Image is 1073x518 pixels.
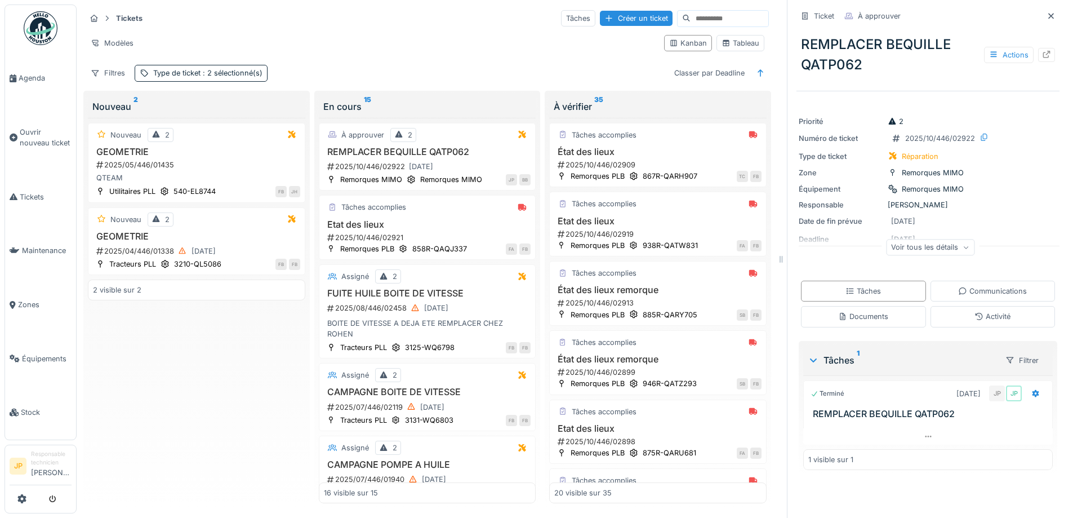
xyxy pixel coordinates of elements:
[799,200,1057,210] div: [PERSON_NAME]
[799,184,883,194] div: Équipement
[364,100,371,113] sup: 15
[324,459,531,470] h3: CAMPAGNE POMPE A HUILE
[153,68,262,78] div: Type de ticket
[133,100,138,113] sup: 2
[289,186,300,197] div: JH
[554,487,612,498] div: 20 visible sur 35
[1000,352,1044,369] div: Filtrer
[554,216,762,227] h3: Etat des lieux
[393,442,397,453] div: 2
[556,367,762,378] div: 2025/10/446/02899
[905,133,975,144] div: 2025/10/446/02922
[95,244,300,258] div: 2025/04/446/01338
[799,151,883,162] div: Type de ticket
[420,402,444,413] div: [DATE]
[506,342,517,353] div: FB
[571,171,625,181] div: Remorques PLB
[554,423,762,434] h3: Etat des lieux
[989,386,1005,401] div: JP
[109,186,155,197] div: Utilitaires PLL
[340,174,402,185] div: Remorques MIMO
[571,448,625,458] div: Remorques PLB
[326,232,531,243] div: 2025/10/446/02921
[275,259,287,270] div: FB
[340,342,387,353] div: Tracteurs PLL
[341,370,369,380] div: Assigné
[572,198,636,209] div: Tâches accomplies
[275,186,287,197] div: FB
[886,239,974,255] div: Voir tous les détails
[20,127,72,148] span: Ouvrir nouveau ticket
[326,400,531,414] div: 2025/07/446/02119
[799,133,883,144] div: Numéro de ticket
[5,332,76,386] a: Équipements
[341,130,384,140] div: À approuver
[571,378,625,389] div: Remorques PLB
[799,167,883,178] div: Zone
[341,442,369,453] div: Assigné
[22,353,72,364] span: Équipements
[424,303,448,313] div: [DATE]
[31,450,72,467] div: Responsable technicien
[324,219,531,230] h3: Etat des lieux
[5,105,76,170] a: Ouvrir nouveau ticket
[110,214,141,225] div: Nouveau
[192,246,216,256] div: [DATE]
[811,389,844,399] div: Terminé
[643,171,697,181] div: 867R-QARH907
[289,259,300,270] div: FB
[956,388,981,399] div: [DATE]
[519,174,531,185] div: BB
[571,309,625,320] div: Remorques PLB
[561,10,595,26] div: Tâches
[572,268,636,278] div: Tâches accomplies
[737,378,748,389] div: SB
[519,243,531,255] div: FB
[750,448,762,459] div: FB
[643,448,696,458] div: 875R-QARU681
[506,243,517,255] div: FA
[326,472,531,486] div: 2025/07/446/01940
[5,170,76,224] a: Tickets
[643,240,698,251] div: 938R-QATW831
[412,243,467,254] div: 858R-QAQJ337
[799,116,883,127] div: Priorité
[409,161,433,172] div: [DATE]
[93,285,141,295] div: 2 visible sur 2
[814,11,834,21] div: Ticket
[5,386,76,440] a: Stock
[324,487,378,498] div: 16 visible sur 15
[324,147,531,157] h3: REMPLACER BEQUILLE QATP062
[18,299,72,310] span: Zones
[393,370,397,380] div: 2
[340,415,387,426] div: Tracteurs PLL
[845,286,881,296] div: Tâches
[902,151,938,162] div: Réparation
[974,311,1010,322] div: Activité
[519,342,531,353] div: FB
[5,278,76,332] a: Zones
[408,130,412,140] div: 2
[324,288,531,299] h3: FUITE HUILE BOITE DE VITESSE
[323,100,532,113] div: En cours
[21,407,72,418] span: Stock
[86,35,139,51] div: Modèles
[799,216,883,227] div: Date de fin prévue
[20,192,72,202] span: Tickets
[554,147,762,157] h3: État des lieux
[799,200,883,210] div: Responsable
[24,11,57,45] img: Badge_color-CXgf-gQk.svg
[420,174,482,185] div: Remorques MIMO
[556,160,762,170] div: 2025/10/446/02909
[1006,386,1022,401] div: JP
[750,240,762,251] div: FB
[808,353,996,367] div: Tâches
[737,309,748,321] div: SB
[93,231,300,242] h3: GEOMETRIE
[110,130,141,140] div: Nouveau
[22,245,72,256] span: Maintenance
[93,172,300,183] div: QTEAM
[5,51,76,105] a: Agenda
[86,65,130,81] div: Filtres
[643,378,697,389] div: 946R-QATZ293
